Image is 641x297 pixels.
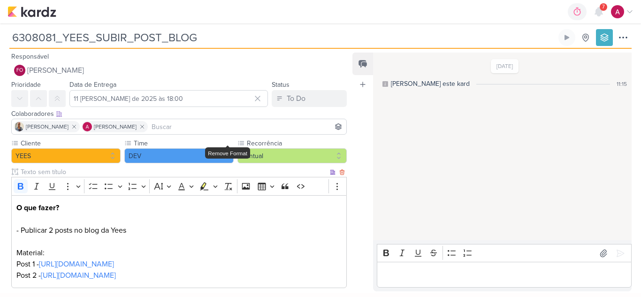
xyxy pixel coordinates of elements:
span: [PERSON_NAME] [26,122,69,131]
div: 11:15 [617,80,627,88]
button: DEV [124,148,234,163]
img: kardz.app [8,6,56,17]
button: YEES [11,148,121,163]
div: [PERSON_NAME] este kard [391,79,470,89]
label: Recorrência [246,138,347,148]
label: Time [133,138,234,148]
p: - Publicar 2 posts no blog da Yees Material: Post 1 - Post 2 - [16,202,342,281]
div: Editor toolbar [11,177,347,195]
button: FO [PERSON_NAME] [11,62,347,79]
label: Responsável [11,53,49,61]
span: [PERSON_NAME] [27,65,84,76]
input: Buscar [150,121,344,132]
img: Alessandra Gomes [611,5,624,18]
div: Editor editing area: main [377,262,632,288]
label: Status [272,81,290,89]
img: Alessandra Gomes [83,122,92,131]
div: Colaboradores [11,109,347,119]
input: Kard Sem Título [9,29,557,46]
img: Iara Santos [15,122,24,131]
input: Select a date [69,90,268,107]
label: Cliente [20,138,121,148]
div: Fabio Oliveira [14,65,25,76]
span: [PERSON_NAME] [94,122,137,131]
button: Pontual [237,148,347,163]
div: To Do [287,93,305,104]
div: Ligar relógio [563,34,571,41]
div: Editor toolbar [377,244,632,262]
button: To Do [272,90,347,107]
strong: O que fazer? [16,203,59,213]
label: Data de Entrega [69,81,116,89]
label: Prioridade [11,81,41,89]
input: Texto sem título [19,167,328,177]
a: [URL][DOMAIN_NAME] [41,271,116,280]
a: [URL][DOMAIN_NAME] [39,259,114,269]
span: 7 [602,3,605,11]
p: FO [16,68,23,73]
div: Editor editing area: main [11,195,347,289]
